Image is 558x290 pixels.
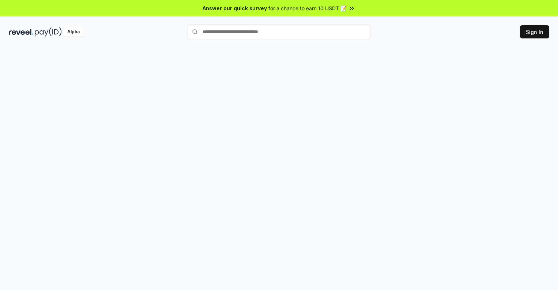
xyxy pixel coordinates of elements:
[9,27,33,37] img: reveel_dark
[520,25,549,38] button: Sign In
[203,4,267,12] span: Answer our quick survey
[268,4,347,12] span: for a chance to earn 10 USDT 📝
[35,27,62,37] img: pay_id
[63,27,84,37] div: Alpha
